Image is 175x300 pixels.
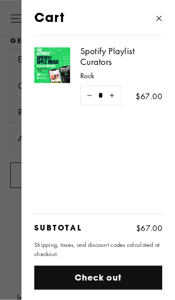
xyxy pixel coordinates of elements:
div: Cart [34,8,135,27]
button: Increase item quantity by one [107,86,121,105]
span: $67.00 [136,223,162,233]
input: quantity [80,86,121,105]
button: Check out [34,266,162,290]
p: Shipping, taxes, and discount codes calculated at checkout. [34,240,162,258]
p: Subtotal [34,224,98,233]
img: Spotify Playlist Curators [34,48,70,83]
span: Rock [80,67,162,80]
a: Spotify Playlist Curators [80,46,162,67]
button: Reduce item quantity by one [80,86,95,105]
span: $67.00 [136,91,162,101]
